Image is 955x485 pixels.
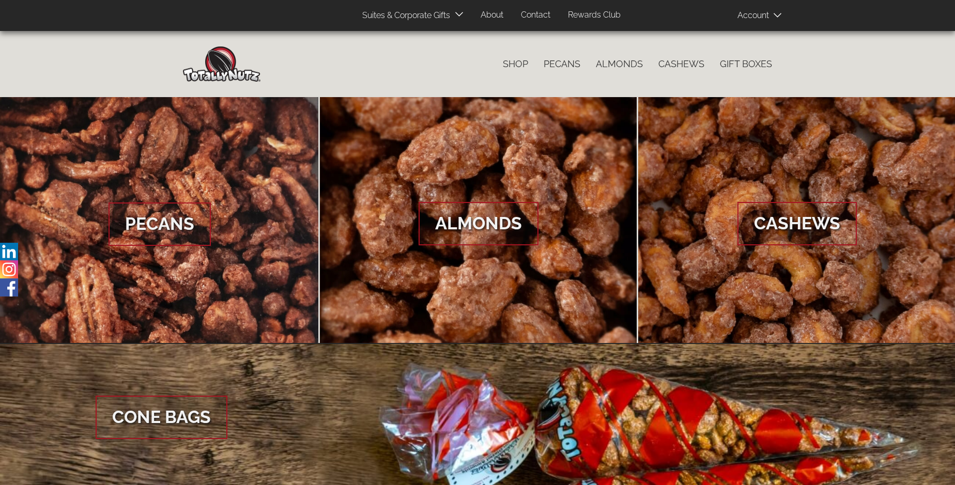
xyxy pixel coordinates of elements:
[495,53,536,75] a: Shop
[183,46,260,82] img: Home
[109,202,211,246] span: Pecans
[712,53,780,75] a: Gift Boxes
[560,5,628,25] a: Rewards Club
[473,5,511,25] a: About
[737,202,857,245] span: Cashews
[536,53,588,75] a: Pecans
[320,97,637,344] a: Almonds
[96,396,227,439] span: Cone Bags
[588,53,651,75] a: Almonds
[513,5,558,25] a: Contact
[651,53,712,75] a: Cashews
[355,6,453,26] a: Suites & Corporate Gifts
[419,202,538,245] span: Almonds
